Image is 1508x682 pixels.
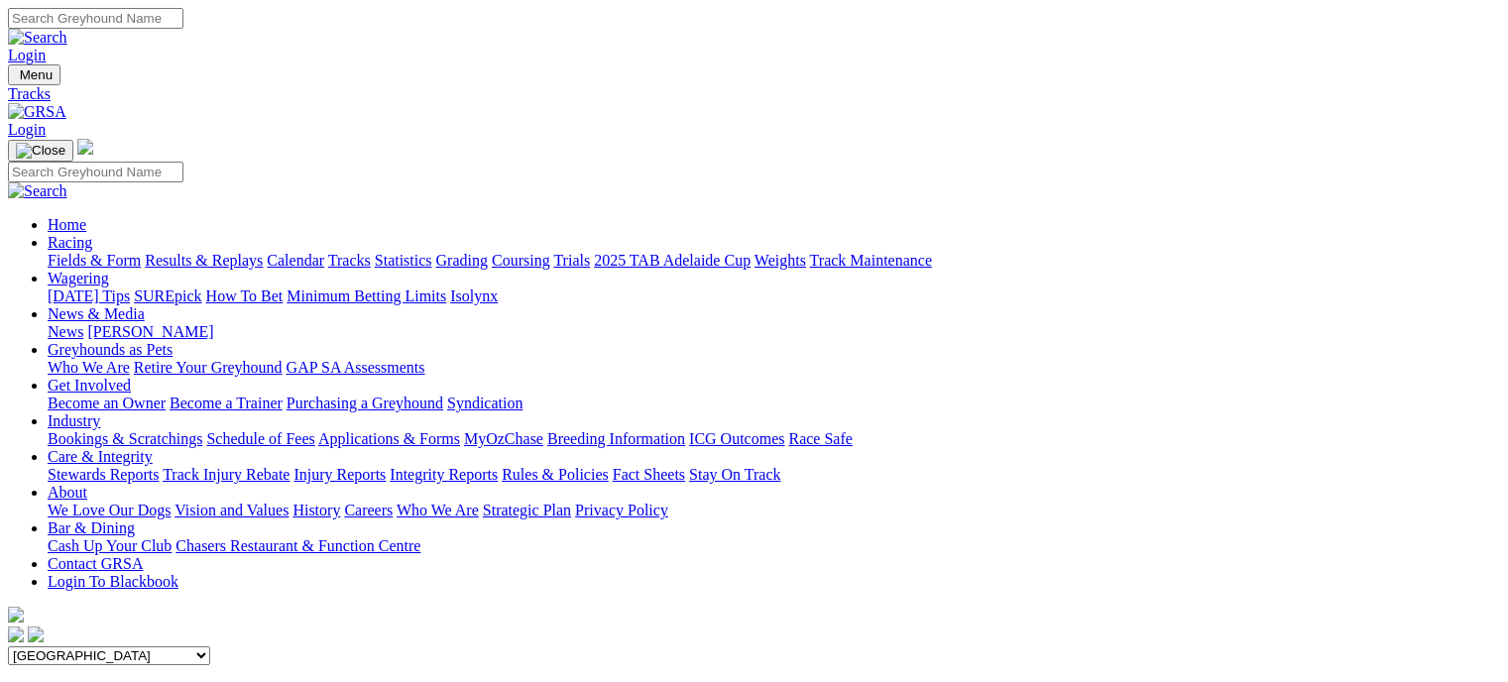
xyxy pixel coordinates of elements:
a: Vision and Values [174,502,289,518]
a: SUREpick [134,287,201,304]
button: Toggle navigation [8,64,60,85]
a: Fields & Form [48,252,141,269]
a: Track Maintenance [810,252,932,269]
div: Industry [48,430,1500,448]
a: How To Bet [206,287,284,304]
div: Get Involved [48,395,1500,412]
a: GAP SA Assessments [287,359,425,376]
div: Greyhounds as Pets [48,359,1500,377]
a: Login [8,47,46,63]
a: Greyhounds as Pets [48,341,173,358]
img: Search [8,29,67,47]
a: Contact GRSA [48,555,143,572]
a: Strategic Plan [483,502,571,518]
a: Stay On Track [689,466,780,483]
img: GRSA [8,103,66,121]
img: Search [8,182,67,200]
img: twitter.svg [28,626,44,642]
a: Racing [48,234,92,251]
a: Stewards Reports [48,466,159,483]
a: Who We Are [397,502,479,518]
div: About [48,502,1500,519]
img: logo-grsa-white.png [77,139,93,155]
div: Wagering [48,287,1500,305]
a: Trials [553,252,590,269]
a: Weights [754,252,806,269]
a: ICG Outcomes [689,430,784,447]
a: Industry [48,412,100,429]
a: Grading [436,252,488,269]
input: Search [8,162,183,182]
a: Wagering [48,270,109,286]
a: Results & Replays [145,252,263,269]
a: Statistics [375,252,432,269]
a: News [48,323,83,340]
a: About [48,484,87,501]
a: Breeding Information [547,430,685,447]
a: Calendar [267,252,324,269]
a: Chasers Restaurant & Function Centre [175,537,420,554]
img: logo-grsa-white.png [8,607,24,623]
a: Tracks [328,252,371,269]
input: Search [8,8,183,29]
div: Racing [48,252,1500,270]
a: History [292,502,340,518]
a: Login [8,121,46,138]
a: Careers [344,502,393,518]
a: Schedule of Fees [206,430,314,447]
a: Login To Blackbook [48,573,178,590]
a: Race Safe [788,430,852,447]
a: Care & Integrity [48,448,153,465]
a: Become a Trainer [170,395,283,411]
a: Home [48,216,86,233]
a: 2025 TAB Adelaide Cup [594,252,751,269]
a: News & Media [48,305,145,322]
a: Injury Reports [293,466,386,483]
img: Close [16,143,65,159]
a: Bar & Dining [48,519,135,536]
a: Track Injury Rebate [163,466,290,483]
a: Syndication [447,395,522,411]
a: [DATE] Tips [48,287,130,304]
div: Bar & Dining [48,537,1500,555]
a: Cash Up Your Club [48,537,172,554]
a: Minimum Betting Limits [287,287,446,304]
a: Applications & Forms [318,430,460,447]
div: Care & Integrity [48,466,1500,484]
a: Purchasing a Greyhound [287,395,443,411]
button: Toggle navigation [8,140,73,162]
a: Who We Are [48,359,130,376]
a: Integrity Reports [390,466,498,483]
a: Coursing [492,252,550,269]
a: Tracks [8,85,1500,103]
a: Fact Sheets [613,466,685,483]
a: MyOzChase [464,430,543,447]
a: Get Involved [48,377,131,394]
a: We Love Our Dogs [48,502,171,518]
a: Retire Your Greyhound [134,359,283,376]
a: Become an Owner [48,395,166,411]
a: Bookings & Scratchings [48,430,202,447]
div: News & Media [48,323,1500,341]
img: facebook.svg [8,626,24,642]
a: Rules & Policies [502,466,609,483]
span: Menu [20,67,53,82]
a: Privacy Policy [575,502,668,518]
a: Isolynx [450,287,498,304]
a: [PERSON_NAME] [87,323,213,340]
